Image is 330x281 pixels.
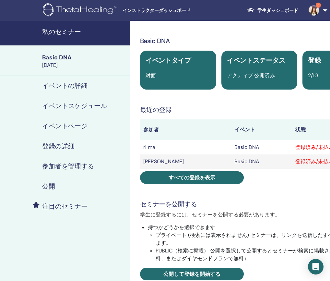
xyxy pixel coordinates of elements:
span: 登録 [308,56,321,65]
span: すべての登録を表示 [169,174,215,181]
h4: 公開 [42,182,55,191]
span: アクティブ 公開済み [227,72,275,79]
a: 学生ダッシュボード [242,5,303,17]
h4: 登録の詳細 [42,141,75,151]
div: Open Intercom Messenger [308,259,324,275]
span: 対面 [146,72,156,79]
a: 公開して登録を開始する [140,268,244,280]
span: 公開して登録を開始する [163,271,220,277]
span: 5 [316,3,321,8]
h4: 私のセミナー [42,27,126,37]
td: Basic DNA [231,154,292,169]
img: default.jpg [309,5,319,16]
div: [DATE] [42,62,126,69]
span: イベントステータス [227,56,285,65]
h4: イベントページ [42,121,88,131]
a: Basic DNA[DATE] [38,54,130,69]
td: ri ma [140,140,231,154]
span: インストラクターダッシュボード [123,7,220,14]
td: Basic DNA [231,140,292,154]
img: logo.png [43,3,119,18]
div: Basic DNA [42,54,126,62]
h4: 注目のセミナー [42,202,88,212]
img: graduation-cap-white.svg [247,7,255,13]
span: イベントタイプ [146,56,191,65]
span: 2/10 [308,72,318,79]
a: すべての登録を表示 [140,171,244,184]
td: [PERSON_NAME] [140,154,231,169]
h4: 参加者を管理する [42,162,94,171]
h4: イベントの詳細 [42,81,88,91]
th: イベント [231,119,292,140]
h4: イベントスケジュール [42,101,107,111]
th: 参加者 [140,119,231,140]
